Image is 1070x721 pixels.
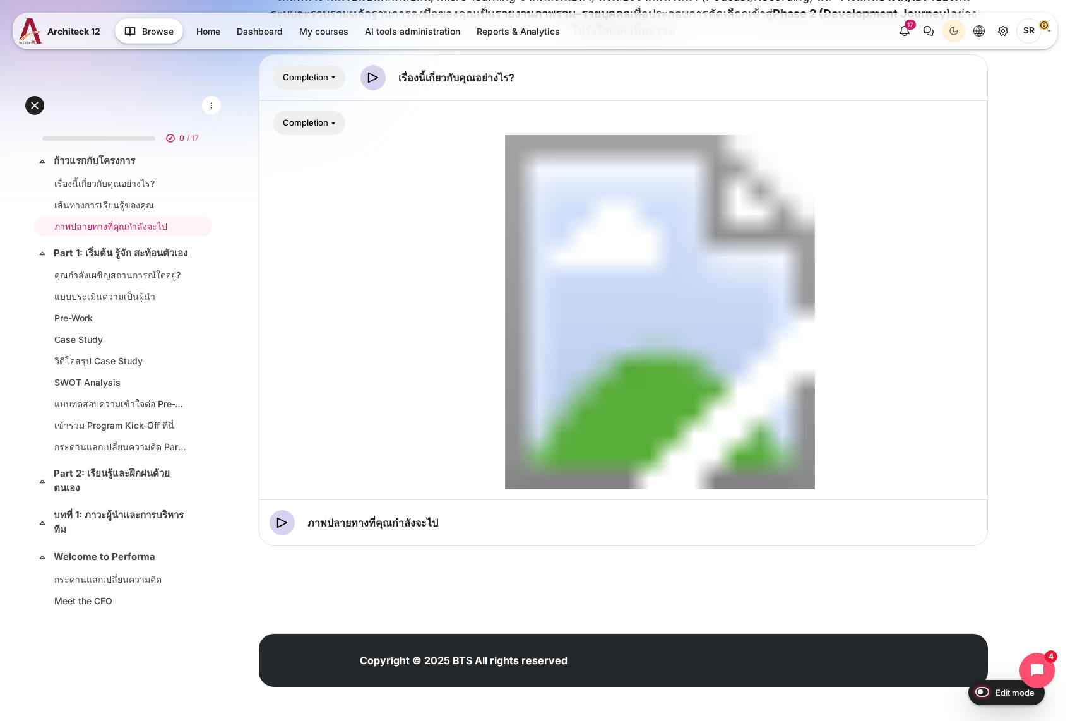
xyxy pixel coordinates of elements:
[19,18,105,44] a: A12 A12 Architeck 12
[54,419,187,432] a: เข้าร่วม Program Kick-Off ที่นี่
[357,21,468,42] a: AI tools administration
[905,20,916,30] div: 17
[54,177,187,190] a: เรื่องนี้เกี่ยวกับคุณอย่างไร?
[495,7,630,20] strong: รายงานภาพรวม–รายบุคคล
[54,220,187,233] a: ภาพปลายทางที่คุณกำลังจะไป
[773,7,951,20] strong: Phase 2 (Development Journey)
[273,111,345,136] div: Completion requirements for เส้นทางการเรียนรู้ของคุณ
[189,21,228,42] a: Home
[32,119,214,151] a: 0 / 17
[36,475,49,487] span: Collapse
[360,654,568,667] strong: Copyright © 2025 BTS All rights reserved
[54,154,190,169] a: ก้าวแรกกับโครงการ
[54,333,187,346] a: Case Study
[36,247,49,259] span: Collapse
[54,354,187,367] a: วิดีโอสรุป Case Study
[142,25,174,38] span: Browse
[229,21,290,42] a: Dashboard
[273,111,345,136] button: Completion
[398,71,514,84] a: เรื่องนี้เกี่ยวกับคุณอย่างไร?
[1016,18,1051,44] a: User menu
[992,20,1014,42] a: Site administration
[115,18,183,44] button: Browse
[360,65,386,90] img: Video Time icon
[54,198,187,212] a: เส้นทางการเรียนรู้ของคุณ
[36,551,49,563] span: Collapse
[270,510,295,535] img: Video Time icon
[307,516,438,529] a: ภาพปลายทางที่คุณกำลังจะไป
[54,440,187,453] a: กระดานแลกเปลี่ยนความคิด Part 1: เริ่มต้น รู้จัก สะท้อนตัวเอง
[54,311,187,325] a: Pre-Work
[944,21,963,40] div: Dark Mode
[47,25,100,38] span: Architeck 12
[1016,18,1042,44] span: Songklod Riraroengjaratsaeng
[36,155,49,167] span: Collapse
[54,268,187,282] a: คุณกำลังเผชิญสถานการณ์ใดอยู่?
[179,133,184,144] span: 0
[54,594,187,607] a: Meet the CEO
[968,20,990,42] button: Languages
[54,376,187,389] a: SWOT Analysis
[54,573,187,586] a: กระดานแลกเปลี่ยนความคิด
[54,290,187,303] a: แบบประเมินความเป็นผู้นำ
[917,20,940,42] button: There are 0 unread conversations
[273,65,345,90] button: Completion
[54,550,190,564] a: Welcome to Performa
[273,65,345,90] div: Completion requirements for เรื่องนี้เกี่ยวกับคุณอย่างไร?
[54,467,190,495] a: Part 2: เรียนรู้และฝึกฝนด้วยตนเอง
[54,397,187,410] a: แบบทดสอบความเข้าใจต่อ Pre-Work
[36,516,49,529] span: Collapse
[187,133,199,144] span: / 17
[942,20,965,42] button: Light Mode Dark Mode
[54,508,190,537] a: บทที่ 1: ภาวะผู้นำและการบริหารทีม
[893,20,916,42] div: Show notification window with 17 new notifications
[19,18,42,44] img: A12
[292,21,356,42] a: My courses
[54,246,190,261] a: Part 1: เริ่มต้น รู้จัก สะท้อนตัวเอง
[996,688,1035,698] span: Edit mode
[469,21,568,42] a: Reports & Analytics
